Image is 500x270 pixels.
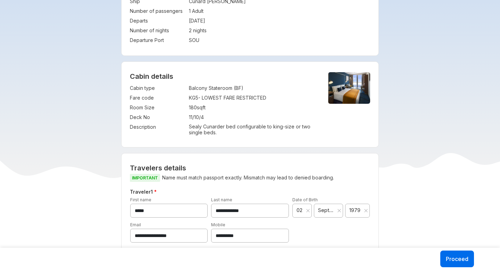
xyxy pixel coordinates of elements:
[189,26,370,35] td: 2 nights
[297,207,304,214] span: 02
[130,6,185,16] td: Number of passengers
[185,103,189,112] td: :
[440,251,474,267] button: Proceed
[211,197,232,202] label: Last name
[130,197,151,202] label: First name
[185,122,189,137] td: :
[189,35,370,45] td: SOU
[189,6,370,16] td: 1 Adult
[185,112,189,122] td: :
[292,197,318,202] label: Date of Birth
[189,103,317,112] td: 180 sqft
[189,16,370,26] td: [DATE]
[130,26,185,35] td: Number of nights
[337,207,341,214] button: Clear
[364,207,368,214] button: Clear
[211,222,225,227] label: Mobile
[189,83,317,93] td: Balcony Stateroom (BF)
[185,26,189,35] td: :
[185,83,189,93] td: :
[128,188,372,196] h5: Traveler 1
[189,112,317,122] td: 11/10/4
[130,35,185,45] td: Departure Port
[189,94,317,101] div: KG5 - LOWEST FARE RESTRICTED
[306,207,310,214] button: Clear
[189,124,317,135] p: Sealy Cunarder bed configurable to king-size or two single beds.
[130,222,141,227] label: Email
[185,35,189,45] td: :
[337,209,341,213] svg: close
[364,209,368,213] svg: close
[130,83,185,93] td: Cabin type
[306,209,310,213] svg: close
[130,103,185,112] td: Room Size
[349,207,362,214] span: 1979
[318,207,334,214] span: September
[130,112,185,122] td: Deck No
[185,16,189,26] td: :
[185,6,189,16] td: :
[185,93,189,103] td: :
[130,174,370,182] p: Name must match passport exactly. Mismatch may lead to denied boarding.
[130,164,370,172] h2: Travelers details
[130,72,370,81] h4: Cabin details
[130,174,160,182] span: IMPORTANT
[130,93,185,103] td: Fare code
[130,16,185,26] td: Departs
[130,122,185,137] td: Description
